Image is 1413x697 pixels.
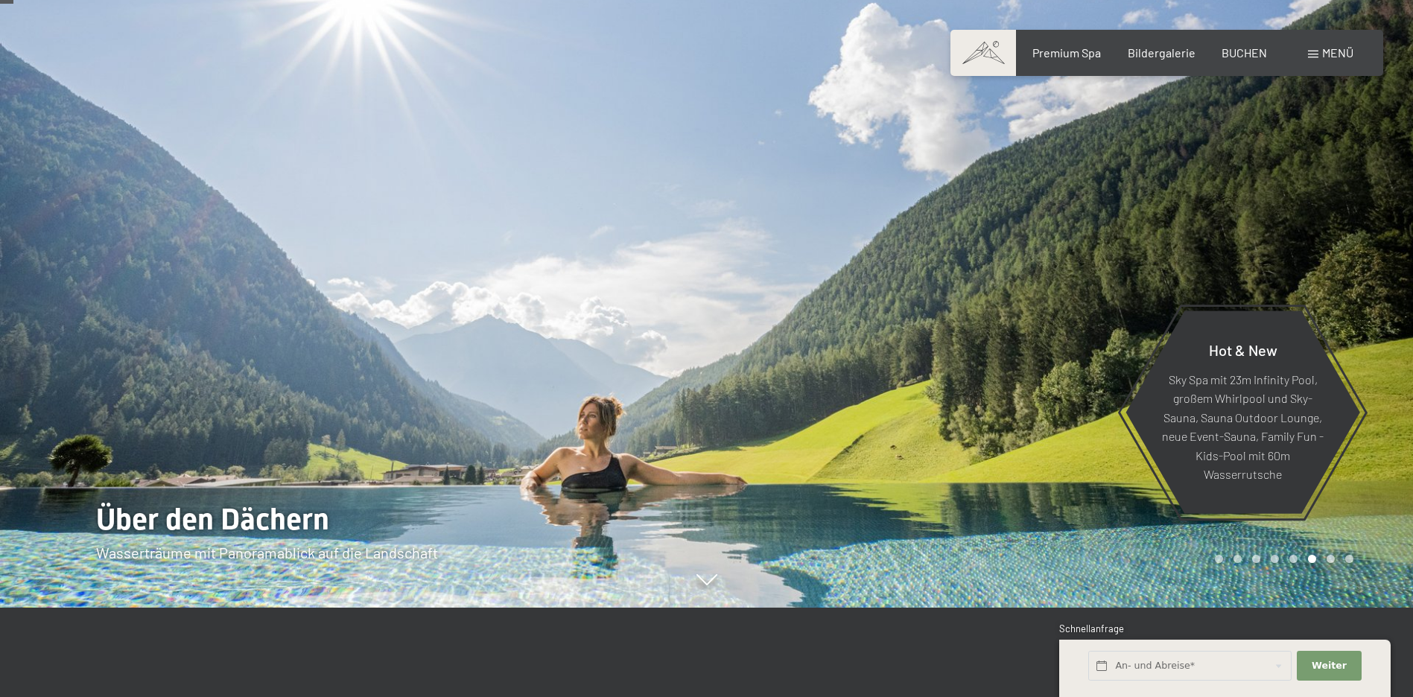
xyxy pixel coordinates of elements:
[1210,555,1353,563] div: Carousel Pagination
[1233,555,1242,563] div: Carousel Page 2
[1215,555,1223,563] div: Carousel Page 1
[1327,555,1335,563] div: Carousel Page 7
[1128,45,1196,60] a: Bildergalerie
[1162,369,1324,484] p: Sky Spa mit 23m Infinity Pool, großem Whirlpool und Sky-Sauna, Sauna Outdoor Lounge, neue Event-S...
[1125,310,1361,515] a: Hot & New Sky Spa mit 23m Infinity Pool, großem Whirlpool und Sky-Sauna, Sauna Outdoor Lounge, ne...
[1322,45,1353,60] span: Menü
[1271,555,1279,563] div: Carousel Page 4
[1252,555,1260,563] div: Carousel Page 3
[1308,555,1316,563] div: Carousel Page 6 (Current Slide)
[1312,659,1347,672] span: Weiter
[1032,45,1101,60] a: Premium Spa
[1209,340,1277,358] span: Hot & New
[1297,651,1361,681] button: Weiter
[1345,555,1353,563] div: Carousel Page 8
[1059,623,1124,634] span: Schnellanfrage
[1289,555,1298,563] div: Carousel Page 5
[1222,45,1267,60] a: BUCHEN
